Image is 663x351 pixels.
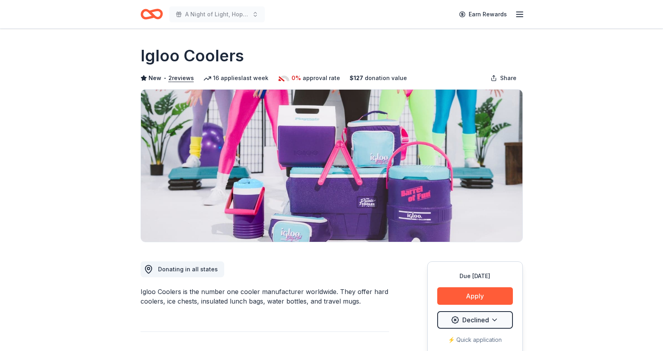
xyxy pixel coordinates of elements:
span: approval rate [303,73,340,83]
div: 16 applies last week [203,73,268,83]
a: Earn Rewards [454,7,512,22]
span: 0% [291,73,301,83]
span: $ 127 [350,73,363,83]
span: New [149,73,161,83]
a: Home [141,5,163,24]
span: Declined [462,315,489,325]
button: Apply [437,287,513,305]
button: Share [484,70,523,86]
span: A Night of Light, Hope, and Legacy Gala 2026 [185,10,249,19]
div: Due [DATE] [437,271,513,281]
button: 2reviews [168,73,194,83]
img: Image for Igloo Coolers [141,90,522,242]
div: Igloo Coolers is the number one cooler manufacturer worldwide. They offer hard coolers, ice chest... [141,287,389,306]
button: Declined [437,311,513,329]
button: A Night of Light, Hope, and Legacy Gala 2026 [169,6,265,22]
span: Share [500,73,516,83]
div: ⚡️ Quick application [437,335,513,345]
span: donation value [365,73,407,83]
h1: Igloo Coolers [141,45,244,67]
span: Donating in all states [158,266,218,273]
span: • [163,75,166,81]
